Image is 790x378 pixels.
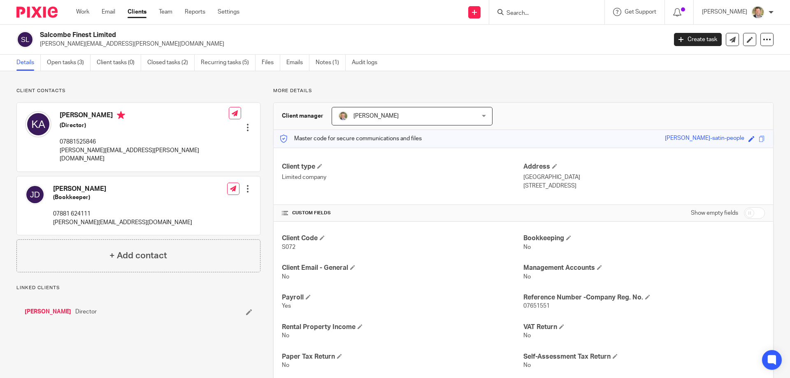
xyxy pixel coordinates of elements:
[16,88,260,94] p: Client contacts
[523,293,765,302] h4: Reference Number -Company Reg. No.
[282,323,523,332] h4: Rental Property Income
[53,193,192,202] h5: (Bookkeeper)
[16,55,41,71] a: Details
[75,308,97,316] span: Director
[97,55,141,71] a: Client tasks (0)
[282,274,289,280] span: No
[282,352,523,361] h4: Paper Tax Return
[665,134,744,144] div: [PERSON_NAME]-satin-people
[523,303,550,309] span: 07651551
[60,146,229,163] p: [PERSON_NAME][EMAIL_ADDRESS][PERSON_NAME][DOMAIN_NAME]
[286,55,309,71] a: Emails
[60,121,229,130] h5: (Director)
[53,218,192,227] p: [PERSON_NAME][EMAIL_ADDRESS][DOMAIN_NAME]
[128,8,146,16] a: Clients
[201,55,256,71] a: Recurring tasks (5)
[282,210,523,216] h4: CUSTOM FIELDS
[47,55,91,71] a: Open tasks (3)
[147,55,195,71] a: Closed tasks (2)
[506,10,580,17] input: Search
[53,185,192,193] h4: [PERSON_NAME]
[316,55,346,71] a: Notes (1)
[159,8,172,16] a: Team
[751,6,764,19] img: High%20Res%20Andrew%20Price%20Accountants_Poppy%20Jakes%20photography-1118.jpg
[280,135,422,143] p: Master code for secure communications and files
[282,162,523,171] h4: Client type
[53,210,192,218] p: 07881 624111
[523,162,765,171] h4: Address
[262,55,280,71] a: Files
[282,293,523,302] h4: Payroll
[102,8,115,16] a: Email
[60,111,229,121] h4: [PERSON_NAME]
[282,244,295,250] span: S072
[282,333,289,339] span: No
[352,55,383,71] a: Audit logs
[185,8,205,16] a: Reports
[282,234,523,243] h4: Client Code
[16,31,34,48] img: svg%3E
[523,323,765,332] h4: VAT Return
[282,112,323,120] h3: Client manager
[117,111,125,119] i: Primary
[16,285,260,291] p: Linked clients
[40,31,537,39] h2: Salcombe Finest Limited
[353,113,399,119] span: [PERSON_NAME]
[523,274,531,280] span: No
[338,111,348,121] img: High%20Res%20Andrew%20Price%20Accountants_Poppy%20Jakes%20photography-1109.jpg
[523,264,765,272] h4: Management Accounts
[76,8,89,16] a: Work
[25,308,71,316] a: [PERSON_NAME]
[282,362,289,368] span: No
[218,8,239,16] a: Settings
[523,333,531,339] span: No
[523,234,765,243] h4: Bookkeeping
[523,182,765,190] p: [STREET_ADDRESS]
[109,249,167,262] h4: + Add contact
[523,352,765,361] h4: Self-Assessment Tax Return
[674,33,722,46] a: Create task
[523,244,531,250] span: No
[523,362,531,368] span: No
[282,264,523,272] h4: Client Email - General
[702,8,747,16] p: [PERSON_NAME]
[282,173,523,181] p: Limited company
[40,40,662,48] p: [PERSON_NAME][EMAIL_ADDRESS][PERSON_NAME][DOMAIN_NAME]
[282,303,291,309] span: Yes
[25,111,51,137] img: svg%3E
[625,9,656,15] span: Get Support
[16,7,58,18] img: Pixie
[25,185,45,204] img: svg%3E
[691,209,738,217] label: Show empty fields
[273,88,774,94] p: More details
[523,173,765,181] p: [GEOGRAPHIC_DATA]
[60,138,229,146] p: 07881525846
